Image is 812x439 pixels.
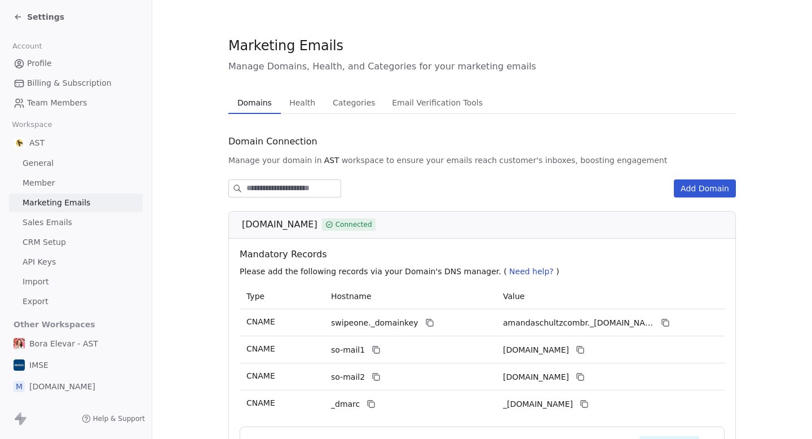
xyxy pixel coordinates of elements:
span: AST [324,155,339,166]
span: CNAME [246,317,275,326]
span: Workspace [7,116,57,133]
span: Mandatory Records [240,248,729,261]
span: API Keys [23,256,56,268]
span: CNAME [246,398,275,407]
a: API Keys [9,253,143,271]
span: Profile [27,58,52,69]
span: Settings [27,11,64,23]
span: Email Verification Tools [387,95,487,111]
span: Domain Connection [228,135,317,148]
span: CNAME [246,371,275,380]
a: Billing & Subscription [9,74,143,93]
span: amandaschultzcombr._domainkey.swipeone.email [503,317,654,329]
img: RENNOVE.png [14,359,25,371]
span: _dmarc.swipeone.email [503,398,573,410]
a: Profile [9,54,143,73]
span: General [23,157,54,169]
span: CNAME [246,344,275,353]
a: Team Members [9,94,143,112]
a: Settings [14,11,64,23]
a: Export [9,292,143,311]
span: Billing & Subscription [27,77,112,89]
a: General [9,154,143,173]
span: Bora Elevar - AST [29,338,98,349]
span: Team Members [27,97,87,109]
span: swipeone._domainkey [331,317,418,329]
span: Export [23,296,48,308]
span: Value [503,292,524,301]
span: [DOMAIN_NAME] [29,381,95,392]
span: Marketing Emails [23,197,90,209]
a: CRM Setup [9,233,143,252]
span: Member [23,177,55,189]
span: Help & Support [93,414,145,423]
button: Add Domain [674,179,736,197]
span: _dmarc [331,398,360,410]
span: Domains [233,95,276,111]
span: amandaschultzcombr2.swipeone.email [503,371,569,383]
span: Sales Emails [23,217,72,229]
span: CRM Setup [23,236,66,248]
span: Manage Domains, Health, and Categories for your marketing emails [228,60,736,73]
span: customer's inboxes, boosting engagement [499,155,667,166]
span: Connected [336,219,372,230]
span: AST [29,137,45,148]
span: Other Workspaces [9,315,100,333]
p: Please add the following records via your Domain's DNS manager. ( ) [240,266,729,277]
a: Help & Support [82,414,145,423]
a: Import [9,273,143,291]
a: Sales Emails [9,213,143,232]
span: Import [23,276,48,288]
span: IMSE [29,359,48,371]
img: Logo%202022%20quad.jpg [14,137,25,148]
span: m [14,381,25,392]
img: Amanda%202024.png [14,338,25,349]
span: Marketing Emails [228,37,343,54]
span: Need help? [509,267,554,276]
span: so-mail1 [331,344,365,356]
span: [DOMAIN_NAME] [242,218,317,231]
span: Hostname [331,292,372,301]
span: Health [285,95,320,111]
span: Manage your domain in [228,155,322,166]
span: Account [7,38,47,55]
span: amandaschultzcombr1.swipeone.email [503,344,569,356]
a: Marketing Emails [9,194,143,212]
a: Member [9,174,143,192]
span: workspace to ensure your emails reach [342,155,497,166]
p: Type [246,291,317,302]
span: Categories [328,95,379,111]
span: so-mail2 [331,371,365,383]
